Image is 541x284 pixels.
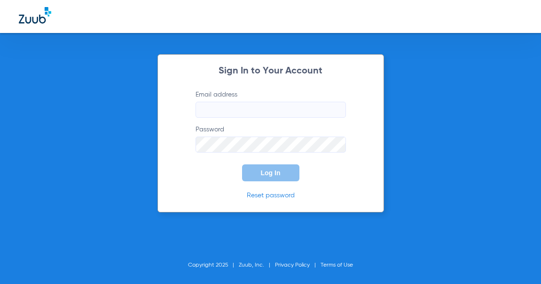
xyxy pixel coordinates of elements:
[188,260,239,270] li: Copyright 2025
[275,262,310,268] a: Privacy Policy
[247,192,295,199] a: Reset password
[196,137,346,153] input: Password
[321,262,353,268] a: Terms of Use
[261,169,281,177] span: Log In
[494,239,541,284] iframe: Chat Widget
[196,102,346,118] input: Email address
[181,66,360,76] h2: Sign In to Your Account
[196,125,346,153] label: Password
[19,7,51,24] img: Zuub Logo
[242,164,299,181] button: Log In
[196,90,346,118] label: Email address
[239,260,275,270] li: Zuub, Inc.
